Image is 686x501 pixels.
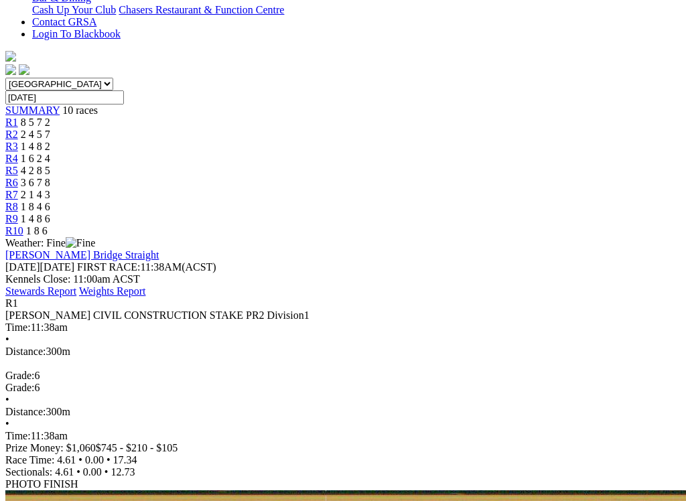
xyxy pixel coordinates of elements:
span: Weather: Fine [5,237,95,248]
a: R8 [5,201,18,212]
span: • [5,334,9,345]
span: Grade: [5,382,35,393]
span: 4.61 [55,466,74,478]
div: [PERSON_NAME] CIVIL CONSTRUCTION STAKE PR2 Division1 [5,309,681,321]
span: PHOTO FINISH [5,478,78,490]
a: R4 [5,153,18,164]
img: Fine [66,237,95,249]
span: Distance: [5,406,46,417]
span: 0.00 [83,466,102,478]
span: • [78,454,82,466]
span: Sectionals: [5,466,52,478]
a: Stewards Report [5,285,76,297]
a: R6 [5,177,18,188]
a: Cash Up Your Club [32,4,116,15]
span: 1 8 4 6 [21,201,50,212]
span: 1 8 6 [26,225,48,236]
span: 8 5 7 2 [21,117,50,128]
span: [DATE] [5,261,74,273]
div: Prize Money: $1,060 [5,442,681,454]
a: SUMMARY [5,104,60,116]
span: • [76,466,80,478]
a: Login To Blackbook [32,28,121,40]
div: 6 [5,382,681,394]
span: Time: [5,430,31,441]
a: R5 [5,165,18,176]
div: 300m [5,346,681,358]
div: 6 [5,370,681,382]
span: 1 6 2 4 [21,153,50,164]
span: FIRST RACE: [77,261,140,273]
span: 4 2 8 5 [21,165,50,176]
div: Bar & Dining [32,4,681,16]
span: [DATE] [5,261,40,273]
div: 11:38am [5,430,681,442]
span: • [105,466,109,478]
span: Grade: [5,370,35,381]
a: [PERSON_NAME] Bridge Straight [5,249,159,261]
span: 0.00 [85,454,104,466]
img: logo-grsa-white.png [5,51,16,62]
div: Kennels Close: 11:00am ACST [5,273,681,285]
a: R10 [5,225,23,236]
span: 10 races [62,104,98,116]
span: Race Time: [5,454,54,466]
img: facebook.svg [5,64,16,75]
div: 11:38am [5,321,681,334]
a: R7 [5,189,18,200]
span: 12.73 [111,466,135,478]
span: 3 6 7 8 [21,177,50,188]
span: 2 4 5 7 [21,129,50,140]
span: • [5,394,9,405]
a: Weights Report [79,285,146,297]
span: 4.61 [57,454,76,466]
span: 17.34 [113,454,137,466]
span: 1 4 8 6 [21,213,50,224]
a: R2 [5,129,18,140]
span: 2 1 4 3 [21,189,50,200]
input: Select date [5,90,124,104]
a: Contact GRSA [32,16,96,27]
a: R1 [5,117,18,128]
span: • [5,418,9,429]
span: R1 [5,297,18,309]
a: R3 [5,141,18,152]
div: 300m [5,406,681,418]
span: 1 4 8 2 [21,141,50,152]
a: R9 [5,213,18,224]
span: $745 - $210 - $105 [96,442,178,453]
img: twitter.svg [19,64,29,75]
span: Time: [5,321,31,333]
span: 11:38AM(ACST) [77,261,216,273]
a: Chasers Restaurant & Function Centre [119,4,284,15]
span: Distance: [5,346,46,357]
span: • [107,454,111,466]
